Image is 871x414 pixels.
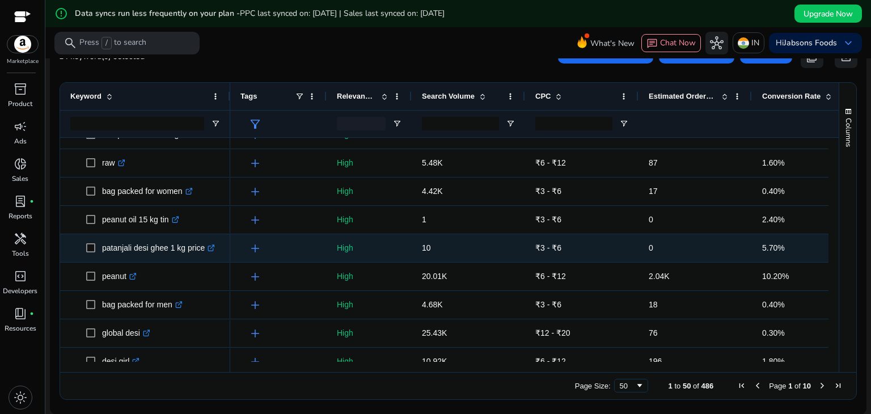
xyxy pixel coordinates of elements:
[693,382,699,390] span: of
[337,236,401,260] p: High
[337,151,401,175] p: High
[535,300,561,309] span: ₹3 - ₹6
[75,9,445,19] h5: Data syncs run less frequently on your plan -
[102,293,183,316] p: bag packed for men
[535,328,570,337] span: ₹12 - ₹20
[762,328,785,337] span: 0.30%
[8,99,32,109] p: Product
[649,158,658,167] span: 87
[762,300,785,309] span: 0.40%
[674,382,680,390] span: to
[248,298,262,312] span: add
[14,136,27,146] p: Ads
[14,82,27,96] span: inventory_2
[843,118,853,147] span: Columns
[102,265,137,288] p: peanut
[575,382,611,390] div: Page Size:
[102,151,125,175] p: raw
[762,357,785,366] span: 1.80%
[649,187,658,196] span: 17
[535,158,566,167] span: ₹6 - ₹12
[740,45,792,64] button: Add Tags
[337,180,401,203] p: High
[102,350,139,373] p: desi girl
[7,57,39,66] p: Marketplace
[535,357,566,366] span: ₹6 - ₹12
[762,243,785,252] span: 5.70%
[751,33,759,53] p: IN
[784,37,837,48] b: Jabsons Foods
[102,236,215,260] p: patanjali desi ghee 1 kg price
[776,39,837,47] p: Hi
[769,382,786,390] span: Page
[248,242,262,255] span: add
[422,272,447,281] span: 20.01K
[649,300,658,309] span: 18
[7,36,38,53] img: amazon.svg
[12,248,29,259] p: Tools
[102,208,179,231] p: peanut oil 15 kg tin
[762,272,789,281] span: 10.20%
[422,215,426,224] span: 1
[14,269,27,283] span: code_blocks
[620,382,635,390] div: 50
[422,92,475,100] span: Search Volume
[834,381,843,390] div: Last Page
[535,117,612,130] input: CPC Filter Input
[70,92,102,100] span: Keyword
[102,180,193,203] p: bag packed for women
[649,272,670,281] span: 2.04K
[422,243,431,252] span: 10
[422,187,443,196] span: 4.42K
[619,119,628,128] button: Open Filter Menu
[248,117,262,131] span: filter_alt
[337,293,401,316] p: High
[248,128,262,142] span: add
[14,232,27,246] span: handyman
[641,34,701,52] button: chatChat Now
[590,33,635,53] span: What's New
[422,130,431,139] span: 47
[535,92,551,100] span: CPC
[659,45,734,64] button: Track Keywords
[794,382,801,390] span: of
[660,37,696,48] span: Chat Now
[839,50,853,64] span: download
[738,37,749,49] img: in.svg
[3,286,37,296] p: Developers
[762,215,785,224] span: 2.40%
[646,38,658,49] span: chat
[102,322,150,345] p: global desi
[422,357,447,366] span: 10.92K
[29,311,34,316] span: fiber_manual_record
[102,37,112,49] span: /
[842,36,855,50] span: keyboard_arrow_down
[506,119,515,128] button: Open Filter Menu
[683,382,691,390] span: 50
[701,382,714,390] span: 486
[705,32,728,54] button: hub
[9,211,32,221] p: Reports
[248,213,262,227] span: add
[737,381,746,390] div: First Page
[762,158,785,167] span: 1.60%
[337,92,377,100] span: Relevance Score
[337,265,401,288] p: High
[29,199,34,204] span: fiber_manual_record
[558,45,653,64] button: Add to Advertising
[710,36,724,50] span: hub
[240,92,257,100] span: Tags
[248,355,262,369] span: add
[248,270,262,284] span: add
[422,300,443,309] span: 4.68K
[14,157,27,171] span: donut_small
[79,37,146,49] p: Press to search
[422,117,499,130] input: Search Volume Filter Input
[337,208,401,231] p: High
[337,350,401,373] p: High
[805,50,819,64] span: content_copy
[762,92,821,100] span: Conversion Rate
[64,36,77,50] span: search
[535,187,561,196] span: ₹3 - ₹6
[649,215,653,224] span: 0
